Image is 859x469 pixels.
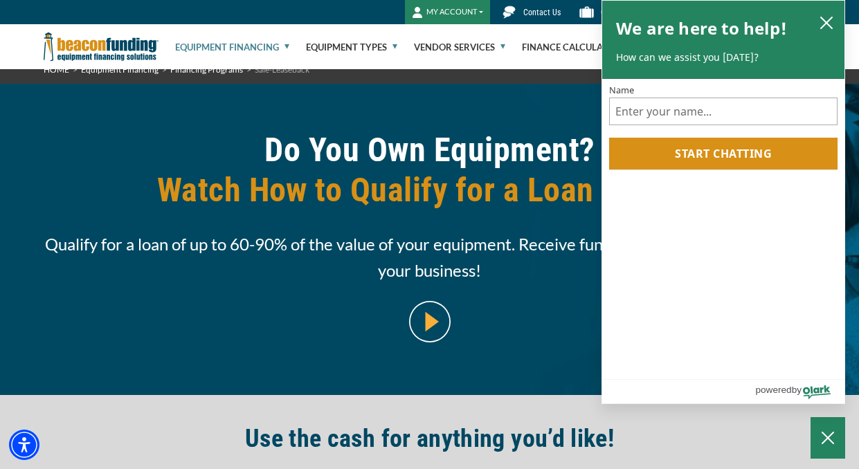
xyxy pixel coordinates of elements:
[755,380,844,403] a: Powered by Olark
[811,417,845,459] button: Close Chatbox
[44,24,159,69] img: Beacon Funding Corporation logo
[523,8,561,17] span: Contact Us
[755,381,791,398] span: powered
[44,231,816,284] span: Qualify for a loan of up to 60-90% of the value of your equipment. Receive funds in 3-5 business ...
[81,64,159,75] a: Equipment Financing
[255,64,309,75] span: Sale-Leaseback
[306,25,397,69] a: Equipment Types
[414,25,505,69] a: Vendor Services
[609,86,838,95] label: Name
[44,64,69,75] a: HOME
[616,50,831,64] p: How can we assist you [DATE]?
[9,430,39,460] div: Accessibility Menu
[44,423,816,454] h2: Use the cash for anything you’d like!
[601,8,627,17] span: Careers
[609,98,838,125] input: Name
[409,301,451,342] img: video modal pop-up play button
[522,25,620,69] a: Finance Calculator
[44,130,816,221] h1: Do You Own Equipment?
[815,12,838,32] button: close chatbox
[175,25,289,69] a: Equipment Financing
[170,64,243,75] a: Financing Programs
[609,138,838,169] button: Start chatting
[616,15,787,42] h2: We are here to help!
[44,170,816,210] span: Watch How to Qualify for a Loan [DATE]!
[792,381,802,398] span: by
